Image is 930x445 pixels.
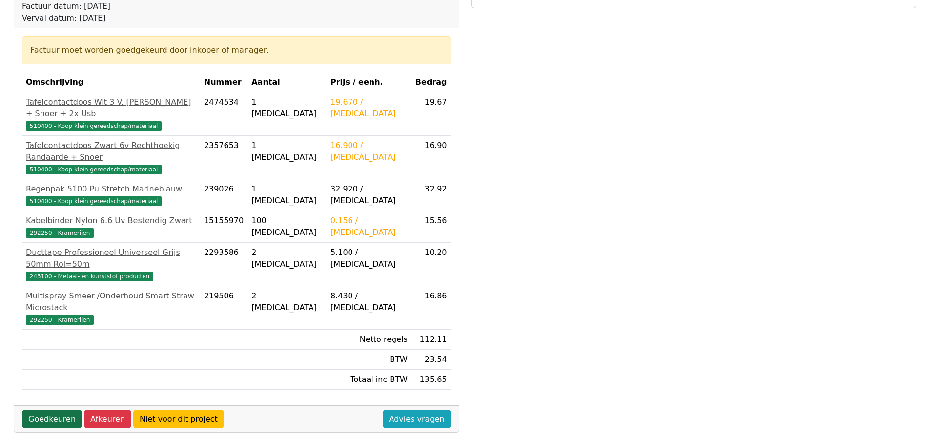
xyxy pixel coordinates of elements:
a: Advies vragen [383,410,451,428]
div: 100 [MEDICAL_DATA] [251,215,323,238]
th: Nummer [200,72,248,92]
td: 15.56 [412,211,451,243]
div: 16.900 / [MEDICAL_DATA] [331,140,408,163]
a: Ducttape Professioneel Universeel Grijs 50mm Rol=50m243100 - Metaal- en kunststof producten [26,247,196,282]
div: Kabelbinder Nylon 6.6 Uv Bestendig Zwart [26,215,196,227]
div: Regenpak 5100 Pu Stretch Marineblauw [26,183,196,195]
td: 10.20 [412,243,451,286]
span: 510400 - Koop klein gereedschap/materiaal [26,196,162,206]
a: Kabelbinder Nylon 6.6 Uv Bestendig Zwart292250 - Kramerijen [26,215,196,238]
a: Regenpak 5100 Pu Stretch Marineblauw510400 - Koop klein gereedschap/materiaal [26,183,196,207]
div: 2 [MEDICAL_DATA] [251,290,323,314]
td: 219506 [200,286,248,330]
td: 16.90 [412,136,451,179]
td: BTW [327,350,412,370]
td: Totaal inc BTW [327,370,412,390]
span: 292250 - Kramerijen [26,315,94,325]
div: 5.100 / [MEDICAL_DATA] [331,247,408,270]
td: 2293586 [200,243,248,286]
a: Multispray Smeer /Onderhoud Smart Straw Microstack292250 - Kramerijen [26,290,196,325]
div: 19.670 / [MEDICAL_DATA] [331,96,408,120]
span: 292250 - Kramerijen [26,228,94,238]
div: 1 [MEDICAL_DATA] [251,96,323,120]
th: Prijs / eenh. [327,72,412,92]
a: Tafelcontactdoos Zwart 6v Rechthoekig Randaarde + Snoer510400 - Koop klein gereedschap/materiaal [26,140,196,175]
div: Factuur moet worden goedgekeurd door inkoper of manager. [30,44,443,56]
td: 2357653 [200,136,248,179]
td: 112.11 [412,330,451,350]
td: 23.54 [412,350,451,370]
div: 0.156 / [MEDICAL_DATA] [331,215,408,238]
span: 510400 - Koop klein gereedschap/materiaal [26,165,162,174]
div: 1 [MEDICAL_DATA] [251,183,323,207]
a: Afkeuren [84,410,131,428]
a: Tafelcontactdoos Wit 3 V. [PERSON_NAME] + Snoer + 2x Usb510400 - Koop klein gereedschap/materiaal [26,96,196,131]
div: 2 [MEDICAL_DATA] [251,247,323,270]
td: 239026 [200,179,248,211]
td: 2474534 [200,92,248,136]
th: Omschrijving [22,72,200,92]
span: 243100 - Metaal- en kunststof producten [26,272,153,281]
div: 32.920 / [MEDICAL_DATA] [331,183,408,207]
span: 510400 - Koop klein gereedschap/materiaal [26,121,162,131]
td: 32.92 [412,179,451,211]
div: Verval datum: [DATE] [22,12,167,24]
th: Aantal [248,72,327,92]
div: Multispray Smeer /Onderhoud Smart Straw Microstack [26,290,196,314]
td: 135.65 [412,370,451,390]
div: Factuur datum: [DATE] [22,0,167,12]
a: Niet voor dit project [133,410,224,428]
td: Netto regels [327,330,412,350]
div: 1 [MEDICAL_DATA] [251,140,323,163]
div: 8.430 / [MEDICAL_DATA] [331,290,408,314]
td: 19.67 [412,92,451,136]
th: Bedrag [412,72,451,92]
div: Tafelcontactdoos Zwart 6v Rechthoekig Randaarde + Snoer [26,140,196,163]
td: 15155970 [200,211,248,243]
td: 16.86 [412,286,451,330]
div: Tafelcontactdoos Wit 3 V. [PERSON_NAME] + Snoer + 2x Usb [26,96,196,120]
div: Ducttape Professioneel Universeel Grijs 50mm Rol=50m [26,247,196,270]
a: Goedkeuren [22,410,82,428]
